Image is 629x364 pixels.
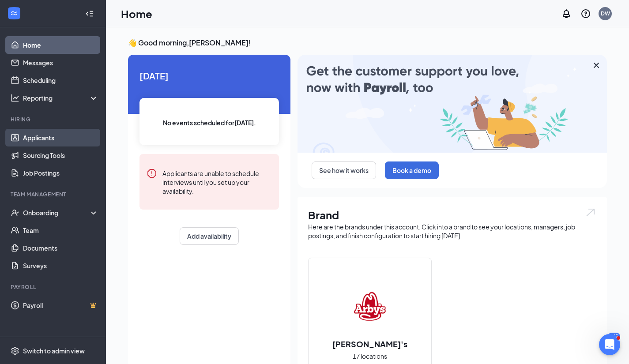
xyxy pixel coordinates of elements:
svg: Collapse [85,9,94,18]
img: payroll-large.gif [298,55,607,153]
iframe: Intercom live chat [599,334,620,355]
div: 265 [608,333,620,340]
img: Arby's [342,278,398,335]
svg: Notifications [561,8,572,19]
svg: UserCheck [11,208,19,217]
div: Applicants are unable to schedule interviews until you set up your availability. [162,168,272,195]
img: open.6027fd2a22e1237b5b06.svg [585,207,596,218]
h1: Brand [308,207,596,222]
a: Applicants [23,129,98,146]
div: Hiring [11,116,97,123]
div: Team Management [11,191,97,198]
a: Documents [23,239,98,257]
svg: QuestionInfo [580,8,591,19]
a: PayrollCrown [23,296,98,314]
div: Reporting [23,94,99,102]
span: [DATE] [139,69,279,83]
a: Surveys [23,257,98,274]
svg: Cross [591,60,602,71]
div: Payroll [11,283,97,291]
div: DW [601,10,610,17]
a: Messages [23,54,98,71]
svg: Analysis [11,94,19,102]
div: Switch to admin view [23,346,85,355]
a: Sourcing Tools [23,146,98,164]
svg: Settings [11,346,19,355]
a: Job Postings [23,164,98,182]
a: Home [23,36,98,54]
h1: Home [121,6,152,21]
button: See how it works [312,161,376,179]
button: Add availability [180,227,239,245]
h3: 👋 Good morning, [PERSON_NAME] ! [128,38,607,48]
a: Scheduling [23,71,98,89]
span: 17 locations [353,351,387,361]
div: Here are the brands under this account. Click into a brand to see your locations, managers, job p... [308,222,596,240]
h2: [PERSON_NAME]'s [324,338,416,349]
button: Book a demo [385,161,439,179]
div: Onboarding [23,208,91,217]
svg: Error [147,168,157,179]
a: Team [23,221,98,239]
svg: WorkstreamLogo [10,9,19,18]
span: No events scheduled for [DATE] . [163,118,256,128]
